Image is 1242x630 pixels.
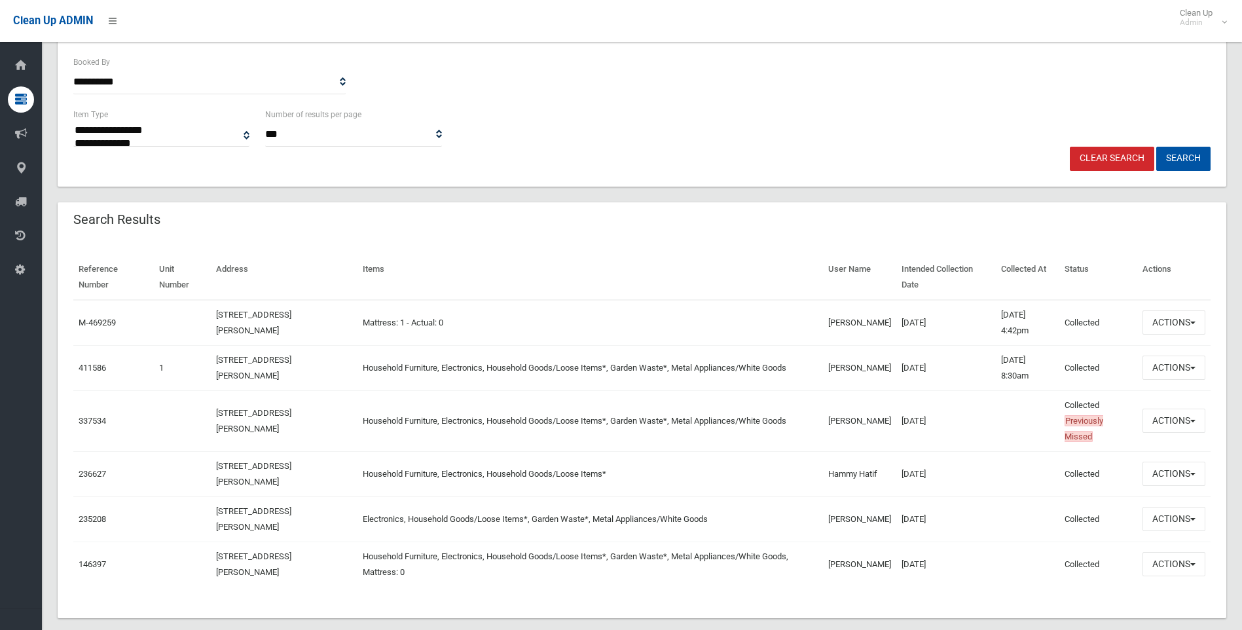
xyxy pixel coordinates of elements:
[1059,496,1137,542] td: Collected
[357,542,823,587] td: Household Furniture, Electronics, Household Goods/Loose Items*, Garden Waste*, Metal Appliances/W...
[823,345,896,390] td: [PERSON_NAME]
[1173,8,1226,28] span: Clean Up
[216,310,291,335] a: [STREET_ADDRESS][PERSON_NAME]
[73,255,154,300] th: Reference Number
[1142,409,1205,433] button: Actions
[73,107,108,122] label: Item Type
[216,551,291,577] a: [STREET_ADDRESS][PERSON_NAME]
[216,506,291,532] a: [STREET_ADDRESS][PERSON_NAME]
[211,255,357,300] th: Address
[823,451,896,496] td: Hammy Hatif
[357,496,823,542] td: Electronics, Household Goods/Loose Items*, Garden Waste*, Metal Appliances/White Goods
[996,255,1059,300] th: Collected At
[357,345,823,390] td: Household Furniture, Electronics, Household Goods/Loose Items*, Garden Waste*, Metal Appliances/W...
[79,559,106,569] a: 146397
[357,390,823,451] td: Household Furniture, Electronics, Household Goods/Loose Items*, Garden Waste*, Metal Appliances/W...
[154,345,211,390] td: 1
[73,55,110,69] label: Booked By
[1156,147,1211,171] button: Search
[1059,345,1137,390] td: Collected
[896,345,995,390] td: [DATE]
[1059,390,1137,451] td: Collected
[896,451,995,496] td: [DATE]
[265,107,361,122] label: Number of results per page
[823,300,896,346] td: [PERSON_NAME]
[896,255,995,300] th: Intended Collection Date
[79,363,106,373] a: 411586
[1137,255,1211,300] th: Actions
[216,408,291,434] a: [STREET_ADDRESS][PERSON_NAME]
[1059,255,1137,300] th: Status
[1180,18,1213,28] small: Admin
[357,255,823,300] th: Items
[823,542,896,587] td: [PERSON_NAME]
[896,496,995,542] td: [DATE]
[13,14,93,27] span: Clean Up ADMIN
[58,207,176,232] header: Search Results
[1142,552,1205,576] button: Actions
[1059,542,1137,587] td: Collected
[357,300,823,346] td: Mattress: 1 - Actual: 0
[823,496,896,542] td: [PERSON_NAME]
[79,416,106,426] a: 337534
[216,461,291,487] a: [STREET_ADDRESS][PERSON_NAME]
[79,318,116,327] a: M-469259
[216,355,291,380] a: [STREET_ADDRESS][PERSON_NAME]
[996,345,1059,390] td: [DATE] 8:30am
[357,451,823,496] td: Household Furniture, Electronics, Household Goods/Loose Items*
[1142,462,1205,486] button: Actions
[1070,147,1154,171] a: Clear Search
[1142,507,1205,531] button: Actions
[154,255,211,300] th: Unit Number
[1065,415,1103,442] span: Previously Missed
[896,300,995,346] td: [DATE]
[996,300,1059,346] td: [DATE] 4:42pm
[896,542,995,587] td: [DATE]
[823,390,896,451] td: [PERSON_NAME]
[79,469,106,479] a: 236627
[1142,310,1205,335] button: Actions
[79,514,106,524] a: 235208
[1059,451,1137,496] td: Collected
[823,255,896,300] th: User Name
[1142,356,1205,380] button: Actions
[896,390,995,451] td: [DATE]
[1059,300,1137,346] td: Collected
